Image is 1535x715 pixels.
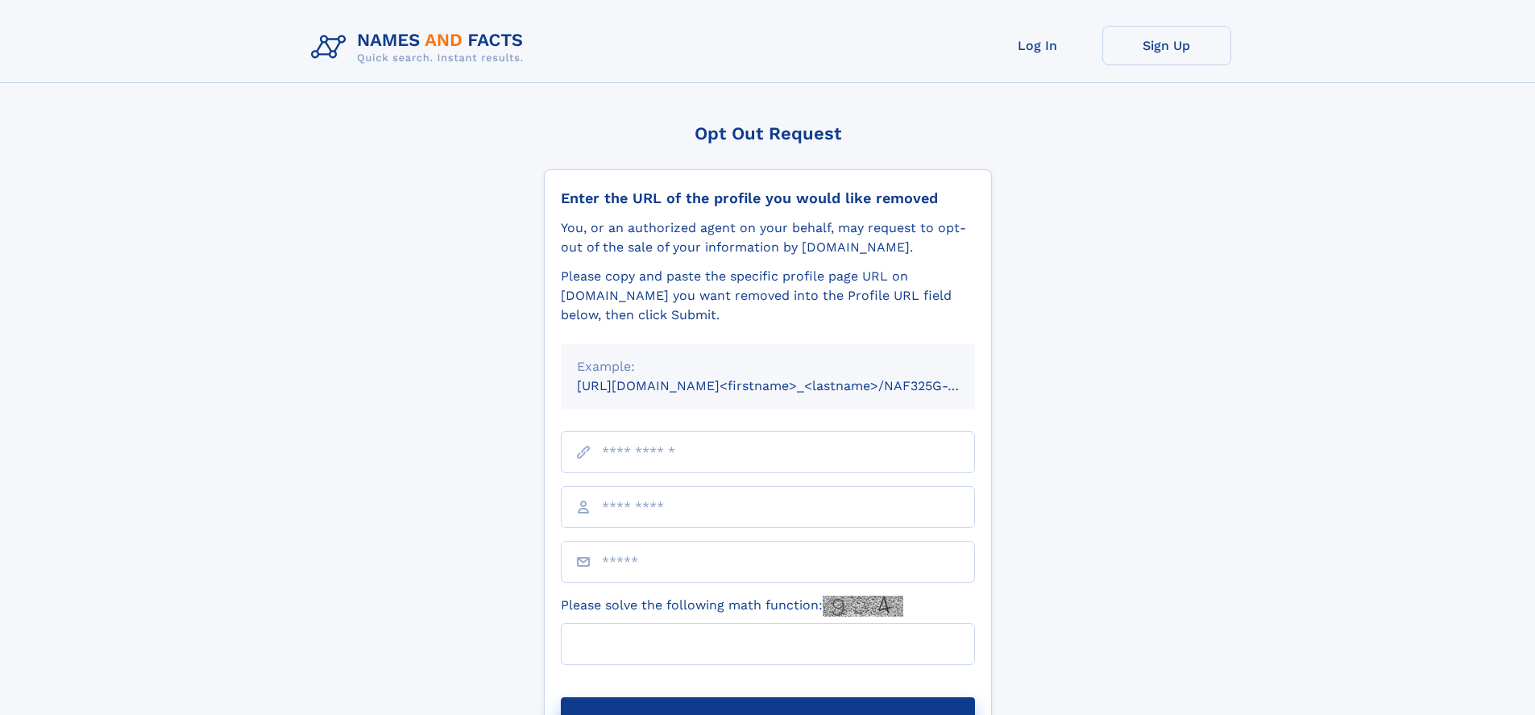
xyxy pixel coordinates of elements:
[561,218,975,257] div: You, or an authorized agent on your behalf, may request to opt-out of the sale of your informatio...
[561,189,975,207] div: Enter the URL of the profile you would like removed
[561,596,903,617] label: Please solve the following math function:
[973,26,1102,65] a: Log In
[577,378,1006,393] small: [URL][DOMAIN_NAME]<firstname>_<lastname>/NAF325G-xxxxxxxx
[561,267,975,325] div: Please copy and paste the specific profile page URL on [DOMAIN_NAME] you want removed into the Pr...
[577,357,959,376] div: Example:
[544,123,992,143] div: Opt Out Request
[305,26,537,69] img: Logo Names and Facts
[1102,26,1231,65] a: Sign Up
